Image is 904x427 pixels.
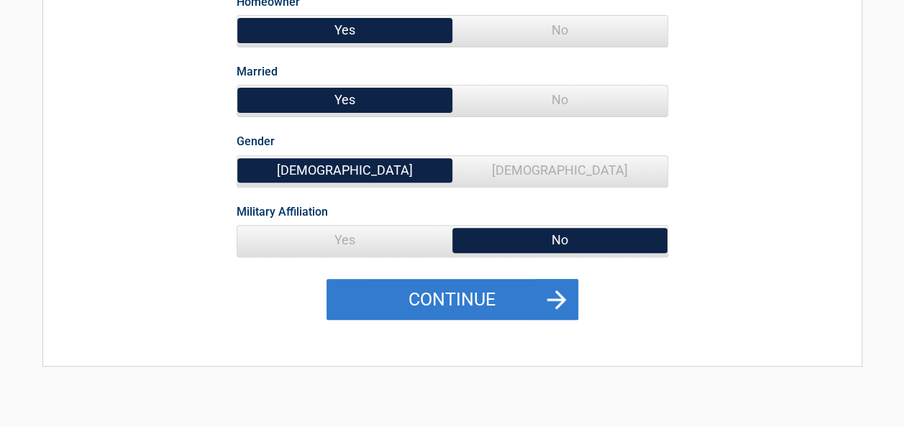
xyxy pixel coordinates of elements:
label: Gender [237,132,275,151]
span: Yes [237,16,452,45]
label: Military Affiliation [237,202,328,221]
label: Married [237,62,278,81]
span: No [452,86,667,114]
span: No [452,226,667,254]
span: No [452,16,667,45]
span: [DEMOGRAPHIC_DATA] [237,156,452,185]
button: Continue [327,279,578,321]
span: Yes [237,86,452,114]
span: Yes [237,226,452,254]
span: [DEMOGRAPHIC_DATA] [452,156,667,185]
